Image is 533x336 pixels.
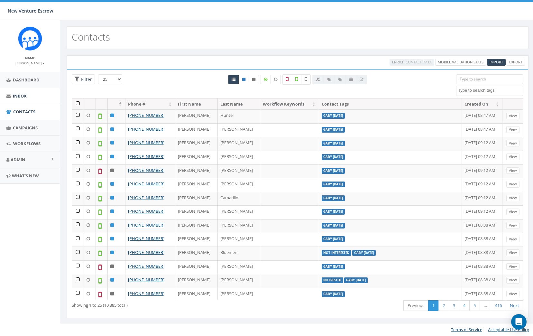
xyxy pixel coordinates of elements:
td: [DATE] 08:38 AM [462,219,502,233]
span: CSV files only [490,60,503,64]
span: Dashboard [13,77,40,83]
td: [DATE] 09:12 AM [462,205,502,219]
a: [PHONE_NUMBER] [128,140,164,145]
td: [DATE] 09:12 AM [462,151,502,164]
label: Validated [292,74,301,85]
label: Gaby [DATE] [322,168,345,174]
label: Gaby [DATE] [322,195,345,201]
td: [PERSON_NAME] [218,274,260,288]
label: Data not Enriched [271,75,281,84]
label: Not a Mobile [282,74,292,85]
a: View [506,222,519,229]
td: [PERSON_NAME] [218,123,260,137]
th: Created On: activate to sort column ascending [462,98,502,110]
td: [PERSON_NAME] [175,123,218,137]
a: [PHONE_NUMBER] [128,263,164,269]
a: All contacts [228,75,239,84]
a: … [480,300,491,311]
span: Admin [11,157,25,163]
label: Not Validated [301,74,311,85]
label: Gaby [DATE] [322,291,345,297]
a: 4 [459,300,470,311]
td: [PERSON_NAME] [218,288,260,302]
a: View [506,113,519,119]
td: [DATE] 08:38 AM [462,288,502,302]
td: [PERSON_NAME] [175,274,218,288]
span: Import [490,60,503,64]
td: [PERSON_NAME] [175,219,218,233]
td: Camarillo [218,192,260,206]
th: Workflow Keywords: activate to sort column ascending [260,98,319,110]
label: Gaby [DATE] [322,127,345,133]
a: View [506,209,519,215]
td: [DATE] 09:12 AM [462,164,502,178]
a: 416 [491,300,506,311]
a: [PHONE_NUMBER] [128,277,164,283]
a: [PHONE_NUMBER] [128,249,164,255]
a: View [506,195,519,201]
td: [PERSON_NAME] [218,233,260,247]
span: Filter [79,76,92,82]
span: Inbox [13,93,27,99]
i: This phone number is unsubscribed and has opted-out of all texts. [252,78,255,81]
td: [PERSON_NAME] [175,178,218,192]
a: Mobile Validation Stats [435,59,486,66]
td: [PERSON_NAME] [218,219,260,233]
td: [PERSON_NAME] [218,137,260,151]
a: View [506,236,519,243]
span: Campaigns [13,125,38,131]
span: New Venture Escrow [8,8,53,14]
label: Gaby [DATE] [322,113,345,119]
th: Phone #: activate to sort column ascending [125,98,175,110]
label: Gaby [DATE] [352,250,376,256]
th: Last Name [218,98,260,110]
th: First Name [175,98,218,110]
a: [PHONE_NUMBER] [128,154,164,159]
a: [PHONE_NUMBER] [128,126,164,132]
label: Gaby [DATE] [322,236,345,242]
a: 3 [449,300,459,311]
td: [DATE] 08:38 AM [462,247,502,260]
td: [PERSON_NAME] [175,137,218,151]
a: View [506,291,519,297]
a: Terms of Service [451,327,482,332]
td: [DATE] 09:12 AM [462,137,502,151]
a: Next [506,300,523,311]
a: [PHONE_NUMBER] [128,181,164,187]
td: [PERSON_NAME] [218,151,260,164]
a: View [506,263,519,270]
a: [PERSON_NAME] [15,60,45,66]
td: [PERSON_NAME] [218,260,260,274]
img: Rally_Corp_Icon_1.png [18,26,42,51]
td: [DATE] 08:47 AM [462,109,502,123]
a: [PHONE_NUMBER] [128,195,164,201]
label: Gaby [DATE] [322,209,345,215]
td: [PERSON_NAME] [218,178,260,192]
label: Not Interested [322,250,352,256]
td: [DATE] 08:38 AM [462,260,502,274]
a: 2 [438,300,449,311]
a: View [506,249,519,256]
td: [PERSON_NAME] [175,247,218,260]
td: [PERSON_NAME] [218,164,260,178]
td: [PERSON_NAME] [175,233,218,247]
h2: Contacts [72,32,110,42]
th: Contact Tags [319,98,462,110]
a: View [506,154,519,160]
span: Advance Filter [72,74,95,84]
span: Workflows [13,141,41,146]
a: [PHONE_NUMBER] [128,167,164,173]
a: [PHONE_NUMBER] [128,222,164,228]
span: What's New [12,173,39,179]
label: Gaby [DATE] [344,277,368,283]
label: Data Enriched [261,75,271,84]
a: [PHONE_NUMBER] [128,112,164,118]
label: Gaby [DATE] [322,182,345,187]
a: View [506,277,519,284]
a: Active [239,75,249,84]
a: 1 [428,300,439,311]
textarea: Search [458,88,523,93]
td: [DATE] 08:47 AM [462,123,502,137]
td: [PERSON_NAME] [175,109,218,123]
div: Showing 1 to 25 (10,385 total) [72,300,254,308]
